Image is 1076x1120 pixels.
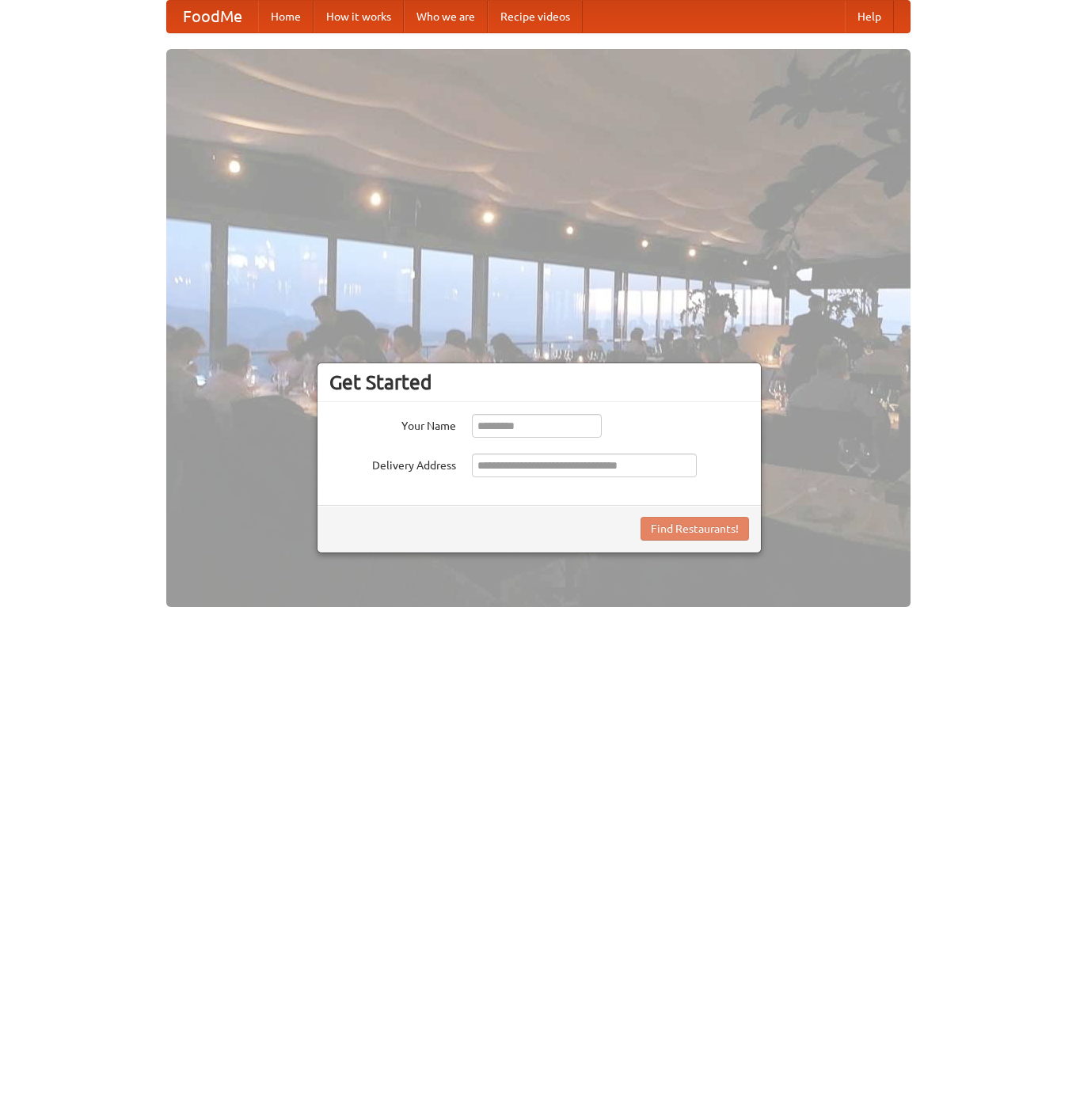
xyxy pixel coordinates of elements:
[404,1,488,32] a: Who we are
[329,454,456,473] label: Delivery Address
[167,1,258,32] a: FoodMe
[258,1,314,32] a: Home
[641,517,749,541] button: Find Restaurants!
[314,1,404,32] a: How it works
[845,1,894,32] a: Help
[329,370,749,394] h3: Get Started
[488,1,583,32] a: Recipe videos
[329,414,456,434] label: Your Name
